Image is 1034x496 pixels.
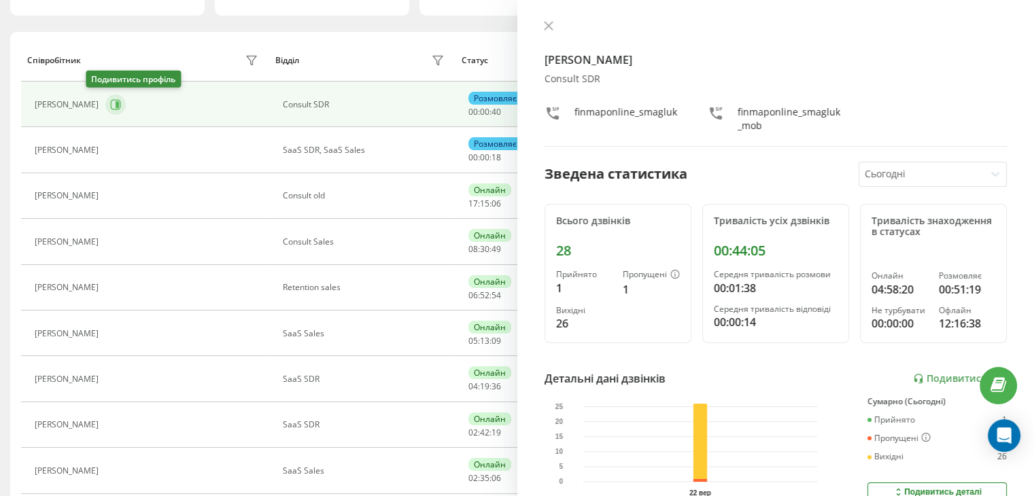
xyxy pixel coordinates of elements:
span: 06 [468,289,478,301]
span: 09 [492,335,501,347]
div: : : [468,291,501,300]
div: 00:00:00 [872,315,928,332]
div: Open Intercom Messenger [988,419,1020,452]
div: 28 [556,243,680,259]
div: Пропущені [623,270,680,281]
div: [PERSON_NAME] [35,145,102,155]
div: : : [468,428,501,438]
span: 00 [480,106,489,118]
div: Статус [462,56,488,65]
div: [PERSON_NAME] [35,237,102,247]
div: : : [468,382,501,391]
div: Онлайн [468,458,511,471]
div: 00:00:14 [714,314,838,330]
span: 35 [480,472,489,484]
div: [PERSON_NAME] [35,283,102,292]
div: [PERSON_NAME] [35,191,102,200]
div: Онлайн [468,275,511,288]
div: Сумарно (Сьогодні) [867,397,1007,406]
div: : : [468,107,501,117]
div: SaaS SDR, SaaS Sales [283,145,448,155]
span: 05 [468,335,478,347]
div: Пропущені [867,433,931,444]
div: Середня тривалість відповіді [714,304,838,314]
div: [PERSON_NAME] [35,420,102,429]
div: Відділ [275,56,299,65]
div: Consult old [283,191,448,200]
span: 02 [468,472,478,484]
span: 54 [492,289,501,301]
div: Онлайн [468,321,511,334]
div: 1 [556,280,612,296]
div: : : [468,199,501,209]
text: 5 [559,463,563,470]
span: 04 [468,380,478,392]
div: Детальні дані дзвінків [545,370,666,387]
span: 36 [492,380,501,392]
div: Вихідні [867,452,903,461]
div: Подивитись профіль [86,71,181,88]
div: Розмовляє [468,137,522,150]
div: Consult SDR [283,100,448,109]
span: 52 [480,289,489,301]
span: 13 [480,335,489,347]
div: [PERSON_NAME] [35,374,102,384]
div: Тривалість усіх дзвінків [714,215,838,227]
div: Зведена статистика [545,164,687,184]
span: 19 [492,427,501,438]
div: : : [468,336,501,346]
div: Онлайн [468,183,511,196]
div: finmaponline_smagluk [574,105,677,132]
div: : : [468,474,501,483]
span: 08 [468,243,478,255]
span: 19 [480,380,489,392]
div: 1 [623,281,680,298]
div: : : [468,153,501,162]
div: Всього дзвінків [556,215,680,227]
div: SaaS SDR [283,374,448,384]
span: 06 [492,472,501,484]
span: 15 [480,198,489,209]
div: 00:51:19 [939,281,995,298]
span: 49 [492,243,501,255]
div: Розмовляє [939,271,995,281]
span: 02 [468,427,478,438]
text: 10 [555,448,563,455]
span: 17 [468,198,478,209]
div: Прийнято [867,415,915,425]
div: Онлайн [468,229,511,242]
div: SaaS SDR [283,420,448,429]
div: Consult SDR [545,73,1007,85]
div: 26 [556,315,612,332]
div: Онлайн [468,366,511,379]
text: 15 [555,433,563,440]
div: Прийнято [556,270,612,279]
div: Онлайн [468,412,511,425]
div: Розмовляє [468,92,522,105]
div: SaaS Sales [283,466,448,476]
div: Співробітник [27,56,81,65]
div: : : [468,245,501,254]
span: 40 [492,106,501,118]
h4: [PERSON_NAME] [545,52,1007,68]
span: 06 [492,198,501,209]
span: 00 [468,106,478,118]
div: Retention sales [283,283,448,292]
div: Вихідні [556,306,612,315]
span: 00 [480,152,489,163]
div: Consult Sales [283,237,448,247]
text: 0 [559,478,563,485]
a: Подивитись звіт [913,373,1007,385]
div: 12:16:38 [939,315,995,332]
text: 20 [555,418,563,425]
span: 42 [480,427,489,438]
div: 04:58:20 [872,281,928,298]
span: 18 [492,152,501,163]
span: 00 [468,152,478,163]
text: 25 [555,403,563,410]
div: Не турбувати [872,306,928,315]
div: Онлайн [872,271,928,281]
div: 26 [997,452,1007,461]
div: [PERSON_NAME] [35,466,102,476]
div: SaaS Sales [283,329,448,338]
